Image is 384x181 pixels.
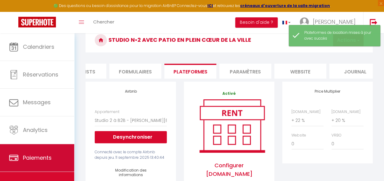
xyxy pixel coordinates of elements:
[95,149,167,161] div: Connecté avec le compte Airbnb depuis jeu. 11 septembre 2025 13:40:44
[300,17,309,27] img: ...
[295,12,363,33] a: ... [PERSON_NAME]
[193,91,265,97] p: Activé
[274,64,326,79] li: website
[304,30,374,41] div: Plateformes de location mises à jour avec succès
[370,19,377,26] img: logout
[23,71,58,78] span: Réservations
[93,19,114,25] span: Chercher
[109,64,161,79] li: Formulaires
[291,89,364,94] h4: Price Multiplier
[219,64,271,79] li: Paramètres
[235,17,278,28] button: Besoin d'aide ?
[207,3,213,8] a: ICI
[331,109,360,115] label: [DOMAIN_NAME]
[89,12,119,33] a: Chercher
[104,168,158,177] h4: Modification des informations
[18,17,56,27] img: Super Booking
[5,2,23,21] button: Ouvrir le widget de chat LiveChat
[23,98,51,106] span: Messages
[95,131,167,143] button: Desynchroniser
[95,109,119,115] label: Appartement
[313,18,356,26] span: [PERSON_NAME]
[23,126,48,134] span: Analytics
[331,133,342,138] label: VRBO
[23,43,54,51] span: Calendriers
[329,64,381,79] li: Journal
[164,64,216,79] li: Plateformes
[23,154,52,161] span: Paiements
[291,133,306,138] label: Website
[240,3,330,8] a: créneaux d'ouverture de la salle migration
[95,89,167,94] h4: Airbnb
[358,154,379,176] iframe: Chat
[291,109,320,115] label: [DOMAIN_NAME]
[193,97,271,155] img: rent.png
[86,28,373,52] h3: Studio N•2 avec patio en plein cœur de la ville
